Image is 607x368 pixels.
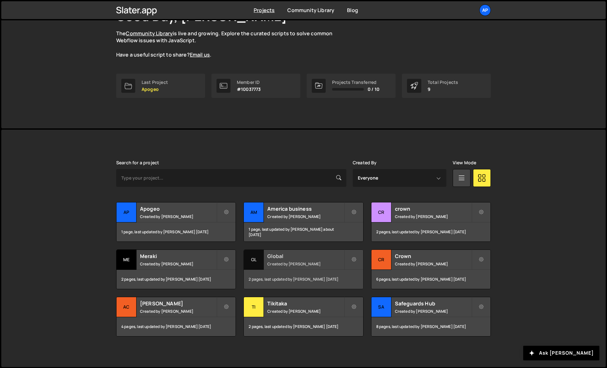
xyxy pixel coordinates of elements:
a: Ac [PERSON_NAME] Created by [PERSON_NAME] 4 pages, last updated by [PERSON_NAME] [DATE] [116,297,236,337]
small: Created by [PERSON_NAME] [140,261,217,267]
a: Community Library [126,30,173,37]
p: #10037773 [237,87,261,92]
h2: [PERSON_NAME] [140,300,217,307]
div: Total Projects [428,80,458,85]
small: Created by [PERSON_NAME] [395,309,471,314]
a: Projects [254,7,275,14]
h2: America business [267,205,344,212]
h2: Meraki [140,253,217,260]
small: Created by [PERSON_NAME] [140,214,217,219]
small: Created by [PERSON_NAME] [395,261,471,267]
label: View Mode [453,160,476,165]
div: 2 pages, last updated by [PERSON_NAME] [DATE] [244,317,363,336]
div: Gl [244,250,264,270]
div: 6 pages, last updated by [PERSON_NAME] [DATE] [371,270,490,289]
div: Ac [117,297,137,317]
label: Search for a project [116,160,159,165]
div: 2 pages, last updated by [PERSON_NAME] [DATE] [244,270,363,289]
small: Created by [PERSON_NAME] [140,309,217,314]
a: Me Meraki Created by [PERSON_NAME] 2 pages, last updated by [PERSON_NAME] [DATE] [116,249,236,289]
a: Gl Global Created by [PERSON_NAME] 2 pages, last updated by [PERSON_NAME] [DATE] [243,249,363,289]
a: Ap Apogeo Created by [PERSON_NAME] 1 page, last updated by [PERSON_NAME] [DATE] [116,202,236,242]
h2: crown [395,205,471,212]
p: 9 [428,87,458,92]
a: Community Library [287,7,334,14]
a: Ti Tikitaka Created by [PERSON_NAME] 2 pages, last updated by [PERSON_NAME] [DATE] [243,297,363,337]
div: 8 pages, last updated by [PERSON_NAME] [DATE] [371,317,490,336]
a: cr crown Created by [PERSON_NAME] 2 pages, last updated by [PERSON_NAME] [DATE] [371,202,491,242]
small: Created by [PERSON_NAME] [267,214,344,219]
div: Sa [371,297,391,317]
h2: Safeguards Hub [395,300,471,307]
h2: Crown [395,253,471,260]
div: Projects Transferred [332,80,379,85]
small: Created by [PERSON_NAME] [267,309,344,314]
div: Ap [117,202,137,222]
button: Ask [PERSON_NAME] [523,346,599,360]
p: The is live and growing. Explore the curated scripts to solve common Webflow issues with JavaScri... [116,30,345,58]
span: 0 / 10 [368,87,379,92]
div: 4 pages, last updated by [PERSON_NAME] [DATE] [117,317,236,336]
div: Last Project [142,80,168,85]
a: Ap [479,4,491,16]
a: Blog [347,7,358,14]
label: Created By [353,160,377,165]
div: Am [244,202,264,222]
h2: Apogeo [140,205,217,212]
a: Email us [190,51,210,58]
div: 2 pages, last updated by [PERSON_NAME] [DATE] [371,222,490,242]
h2: Tikitaka [267,300,344,307]
input: Type your project... [116,169,346,187]
div: 1 page, last updated by [PERSON_NAME] [DATE] [117,222,236,242]
div: 2 pages, last updated by [PERSON_NAME] [DATE] [117,270,236,289]
a: Sa Safeguards Hub Created by [PERSON_NAME] 8 pages, last updated by [PERSON_NAME] [DATE] [371,297,491,337]
p: Apogeo [142,87,168,92]
div: 1 page, last updated by [PERSON_NAME] about [DATE] [244,222,363,242]
a: Last Project Apogeo [116,74,205,98]
div: Member ID [237,80,261,85]
small: Created by [PERSON_NAME] [395,214,471,219]
small: Created by [PERSON_NAME] [267,261,344,267]
a: Am America business Created by [PERSON_NAME] 1 page, last updated by [PERSON_NAME] about [DATE] [243,202,363,242]
div: Cr [371,250,391,270]
div: Ti [244,297,264,317]
a: Cr Crown Created by [PERSON_NAME] 6 pages, last updated by [PERSON_NAME] [DATE] [371,249,491,289]
div: cr [371,202,391,222]
h2: Global [267,253,344,260]
div: Me [117,250,137,270]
